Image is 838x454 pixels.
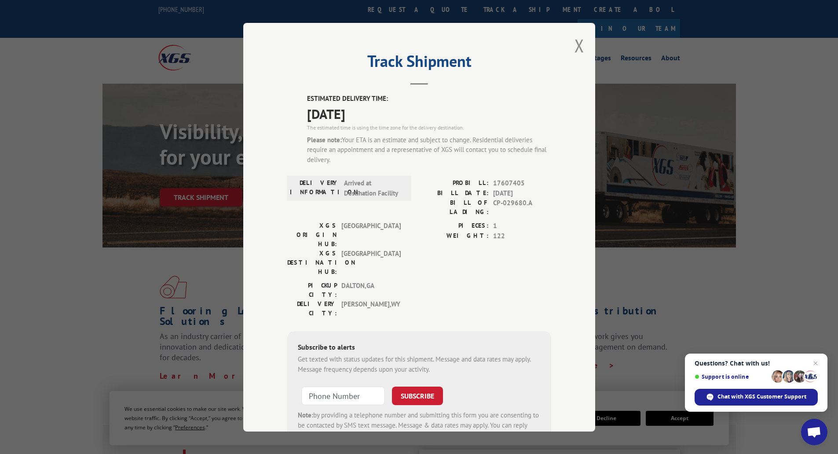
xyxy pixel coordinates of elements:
[493,198,551,217] span: CP-029680.A
[419,231,489,241] label: WEIGHT:
[419,178,489,188] label: PROBILL:
[307,135,342,144] strong: Please note:
[307,103,551,123] span: [DATE]
[287,299,337,318] label: DELIVERY CITY:
[287,281,337,299] label: PICKUP CITY:
[419,221,489,231] label: PIECES:
[307,94,551,104] label: ESTIMATED DELIVERY TIME:
[298,410,541,440] div: by providing a telephone number and submitting this form you are consenting to be contacted by SM...
[695,389,818,406] div: Chat with XGS Customer Support
[493,178,551,188] span: 17607405
[695,373,768,380] span: Support is online
[810,358,821,369] span: Close chat
[344,178,403,198] span: Arrived at Destination Facility
[341,249,401,277] span: [GEOGRAPHIC_DATA]
[298,354,541,374] div: Get texted with status updates for this shipment. Message and data rates may apply. Message frequ...
[301,387,385,405] input: Phone Number
[575,34,584,57] button: Close modal
[298,342,541,354] div: Subscribe to alerts
[290,178,340,198] label: DELIVERY INFORMATION:
[298,411,313,419] strong: Note:
[341,281,401,299] span: DALTON , GA
[419,198,489,217] label: BILL OF LADING:
[392,387,443,405] button: SUBSCRIBE
[287,249,337,277] label: XGS DESTINATION HUB:
[493,221,551,231] span: 1
[493,188,551,198] span: [DATE]
[287,221,337,249] label: XGS ORIGIN HUB:
[341,299,401,318] span: [PERSON_NAME] , WY
[801,419,827,445] div: Open chat
[695,360,818,367] span: Questions? Chat with us!
[493,231,551,241] span: 122
[419,188,489,198] label: BILL DATE:
[307,135,551,165] div: Your ETA is an estimate and subject to change. Residential deliveries require an appointment and ...
[341,221,401,249] span: [GEOGRAPHIC_DATA]
[717,393,806,401] span: Chat with XGS Customer Support
[307,123,551,131] div: The estimated time is using the time zone for the delivery destination.
[287,55,551,72] h2: Track Shipment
